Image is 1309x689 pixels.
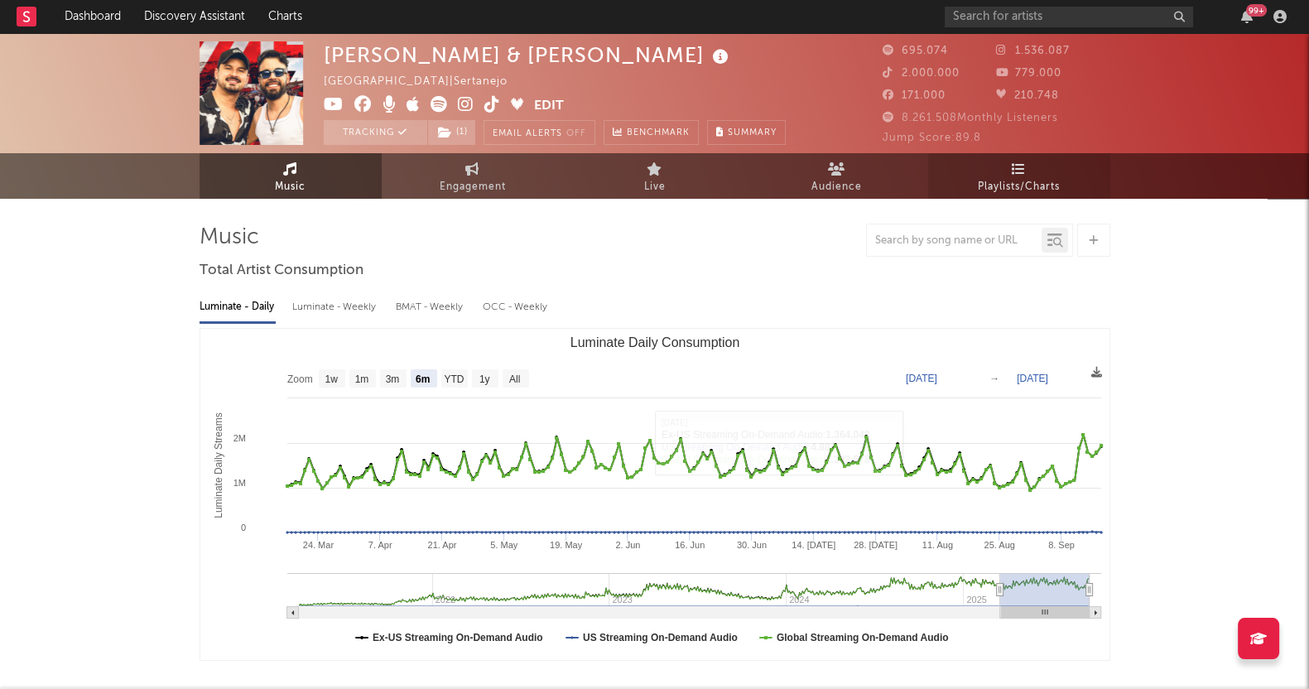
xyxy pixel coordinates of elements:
[427,540,456,550] text: 21. Apr
[564,153,746,199] a: Live
[1246,4,1267,17] div: 99 +
[302,540,334,550] text: 24. Mar
[945,7,1193,27] input: Search for artists
[200,329,1109,660] svg: Luminate Daily Consumption
[978,177,1060,197] span: Playlists/Charts
[1241,10,1253,23] button: 99+
[566,129,586,138] em: Off
[428,120,475,145] button: (1)
[996,90,1059,101] span: 210.748
[604,120,699,145] a: Benchmark
[867,234,1042,248] input: Search by song name or URL
[570,335,739,349] text: Luminate Daily Consumption
[213,412,224,518] text: Luminate Daily Streams
[484,120,595,145] button: Email AlertsOff
[883,113,1058,123] span: 8.261.508 Monthly Listeners
[508,373,519,385] text: All
[373,632,543,643] text: Ex-US Streaming On-Demand Audio
[325,373,338,385] text: 1w
[996,68,1061,79] span: 779.000
[615,540,640,550] text: 2. Jun
[811,177,862,197] span: Audience
[382,153,564,199] a: Engagement
[233,478,245,488] text: 1M
[483,293,549,321] div: OCC - Weekly
[200,293,276,321] div: Luminate - Daily
[550,540,583,550] text: 19. May
[736,540,766,550] text: 30. Jun
[984,540,1014,550] text: 25. Aug
[324,72,527,92] div: [GEOGRAPHIC_DATA] | Sertanejo
[854,540,898,550] text: 28. [DATE]
[444,373,464,385] text: YTD
[275,177,306,197] span: Music
[883,132,981,143] span: Jump Score: 89.8
[675,540,705,550] text: 16. Jun
[746,153,928,199] a: Audience
[440,177,506,197] span: Engagement
[354,373,368,385] text: 1m
[627,123,690,143] span: Benchmark
[922,540,952,550] text: 11. Aug
[582,632,737,643] text: US Streaming On-Demand Audio
[989,373,999,384] text: →
[707,120,786,145] button: Summary
[233,433,245,443] text: 2M
[534,96,564,117] button: Edit
[644,177,666,197] span: Live
[883,68,960,79] span: 2.000.000
[479,373,489,385] text: 1y
[906,373,937,384] text: [DATE]
[396,293,466,321] div: BMAT - Weekly
[1048,540,1075,550] text: 8. Sep
[928,153,1110,199] a: Playlists/Charts
[728,128,777,137] span: Summary
[792,540,835,550] text: 14. [DATE]
[427,120,476,145] span: ( 1 )
[240,523,245,532] text: 0
[776,632,948,643] text: Global Streaming On-Demand Audio
[415,373,429,385] text: 6m
[200,261,363,281] span: Total Artist Consumption
[1017,373,1048,384] text: [DATE]
[287,373,313,385] text: Zoom
[368,540,392,550] text: 7. Apr
[292,293,379,321] div: Luminate - Weekly
[385,373,399,385] text: 3m
[883,46,948,56] span: 695.074
[324,120,427,145] button: Tracking
[200,153,382,199] a: Music
[996,46,1070,56] span: 1.536.087
[883,90,946,101] span: 171.000
[490,540,518,550] text: 5. May
[324,41,733,69] div: [PERSON_NAME] & [PERSON_NAME]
